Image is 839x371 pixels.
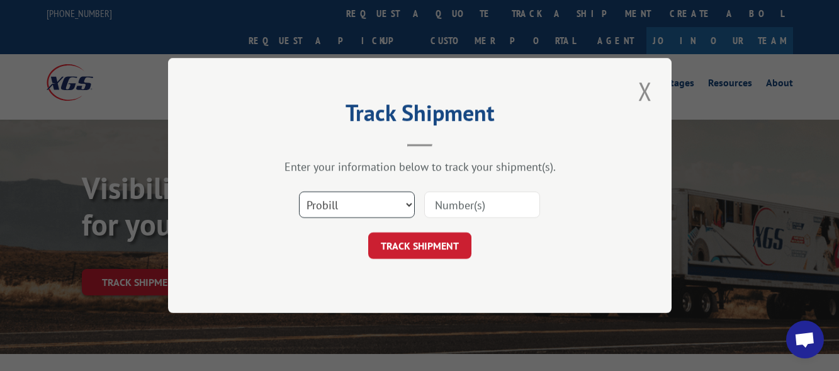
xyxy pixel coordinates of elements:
input: Number(s) [424,191,540,218]
button: TRACK SHIPMENT [368,232,471,259]
a: Open chat [786,321,824,358]
button: Close modal [634,74,656,108]
h2: Track Shipment [231,104,609,128]
div: Enter your information below to track your shipment(s). [231,159,609,174]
